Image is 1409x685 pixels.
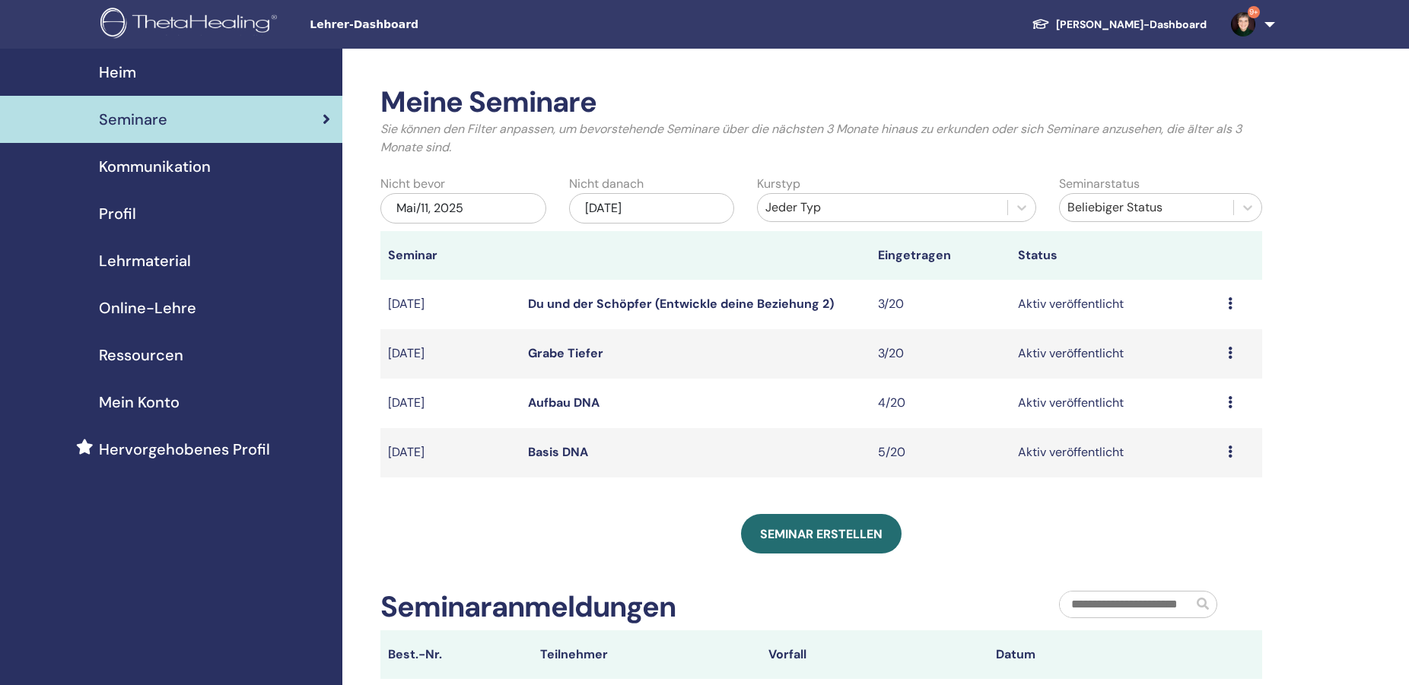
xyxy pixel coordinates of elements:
a: Du und der Schöpfer (Entwickle deine Beziehung 2) [528,296,834,312]
td: [DATE] [380,379,520,428]
a: Basis DNA [528,444,588,460]
span: Mein Konto [99,391,180,414]
h2: Meine Seminare [380,85,1262,120]
span: 9+ [1248,6,1260,18]
a: Aufbau DNA [528,395,600,411]
td: 5/20 [870,428,1010,477]
td: Aktiv veröffentlicht [1010,379,1220,428]
a: [PERSON_NAME]-Dashboard [1019,11,1219,39]
a: Grabe Tiefer [528,345,603,361]
div: Beliebiger Status [1067,198,1226,217]
img: logo.png [100,8,282,42]
td: 3/20 [870,280,1010,329]
th: Vorfall [761,630,989,679]
span: Ressourcen [99,344,183,366]
th: Teilnehmer [533,630,761,679]
td: [DATE] [380,329,520,379]
span: Heim [99,61,136,84]
img: graduation-cap-white.svg [1032,17,1050,30]
th: Seminar [380,231,520,280]
span: Seminare [99,108,167,131]
span: Seminar erstellen [760,526,883,542]
span: Kommunikation [99,155,211,178]
div: Mai/11, 2025 [380,193,546,224]
th: Eingetragen [870,231,1010,280]
h2: Seminaranmeldungen [380,590,676,625]
span: Hervorgehobenes Profil [99,438,270,461]
td: Aktiv veröffentlicht [1010,329,1220,379]
span: Lehrer-Dashboard [310,17,538,33]
td: 3/20 [870,329,1010,379]
label: Nicht danach [569,175,644,193]
td: 4/20 [870,379,1010,428]
th: Status [1010,231,1220,280]
a: Seminar erstellen [741,514,902,553]
td: [DATE] [380,428,520,477]
label: Seminarstatus [1059,175,1140,193]
div: [DATE] [569,193,735,224]
p: Sie können den Filter anpassen, um bevorstehende Seminare über die nächsten 3 Monate hinaus zu er... [380,120,1262,157]
label: Kurstyp [757,175,800,193]
span: Online-Lehre [99,297,196,319]
td: Aktiv veröffentlicht [1010,280,1220,329]
th: Datum [988,630,1217,679]
label: Nicht bevor [380,175,445,193]
th: Best.-Nr. [380,630,533,679]
img: default.jpg [1231,12,1255,36]
div: Jeder Typ [765,198,999,217]
span: Lehrmaterial [99,249,191,272]
span: Profil [99,202,136,225]
td: [DATE] [380,280,520,329]
td: Aktiv veröffentlicht [1010,428,1220,477]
